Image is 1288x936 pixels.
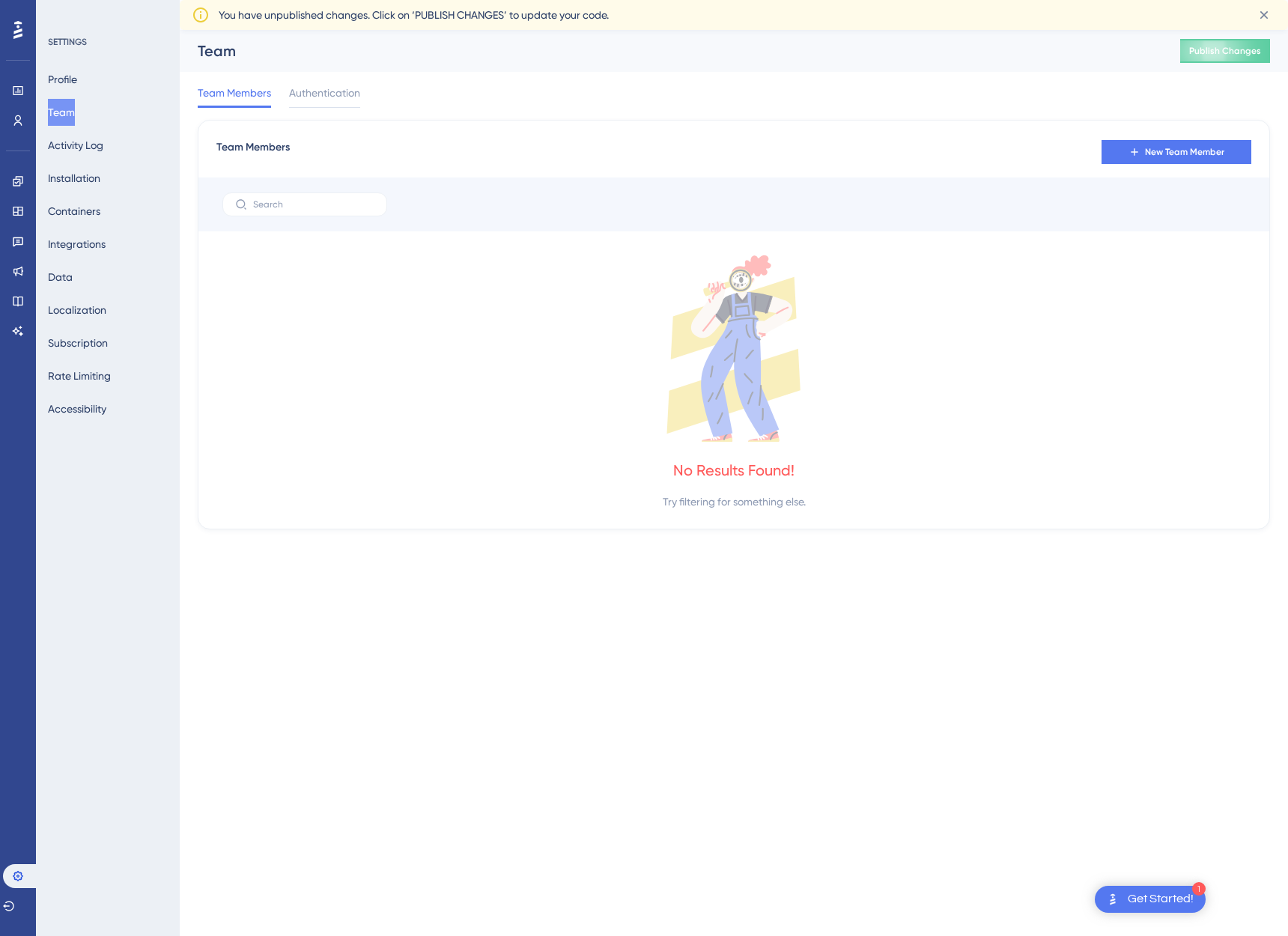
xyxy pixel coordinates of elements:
div: SETTINGS [48,36,169,48]
div: Open Get Started! checklist, remaining modules: 1 [1095,886,1206,913]
span: Team Members [198,84,271,102]
span: Team Members [216,139,290,165]
button: Installation [48,165,100,192]
div: 1 [1192,882,1206,896]
span: Publish Changes [1189,45,1261,57]
button: Team [48,99,75,126]
span: You have unpublished changes. Click on ‘PUBLISH CHANGES’ to update your code. [219,6,609,24]
button: Subscription [48,329,108,356]
span: Authentication [289,84,360,102]
button: Data [48,264,73,291]
button: Containers [48,198,100,225]
button: New Team Member [1102,140,1251,164]
input: Search [253,199,374,210]
button: Localization [48,297,106,323]
div: Try filtering for something else. [663,493,806,511]
button: Profile [48,66,77,93]
div: Get Started! [1128,891,1194,908]
span: New Team Member [1145,146,1224,158]
button: Accessibility [48,395,106,422]
button: Publish Changes [1180,39,1270,63]
button: Integrations [48,231,106,258]
div: No Results Found! [673,460,795,481]
button: Rate Limiting [48,362,111,389]
div: Team [198,40,1143,61]
img: launcher-image-alternative-text [1104,890,1122,908]
button: Activity Log [48,132,103,159]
